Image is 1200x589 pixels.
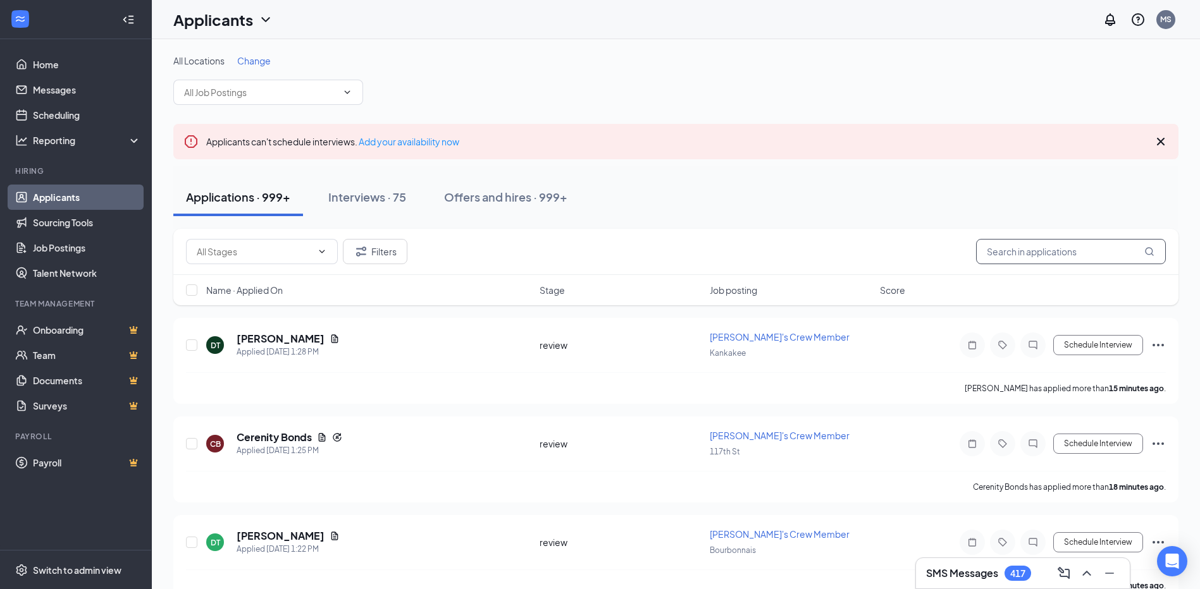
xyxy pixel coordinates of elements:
[237,543,340,556] div: Applied [DATE] 1:22 PM
[1144,246,1154,257] svg: MagnifyingGlass
[15,431,139,442] div: Payroll
[173,9,253,30] h1: Applicants
[173,55,225,66] span: All Locations
[33,235,141,260] a: Job Postings
[710,447,740,456] span: 117th St
[1025,340,1041,350] svg: ChatInactive
[237,444,342,457] div: Applied [DATE] 1:25 PM
[965,537,980,547] svg: Note
[710,331,850,343] span: [PERSON_NAME]'s Crew Member
[330,334,340,344] svg: Document
[1079,566,1094,581] svg: ChevronUp
[33,185,141,210] a: Applicants
[33,260,141,286] a: Talent Network
[965,383,1166,394] p: [PERSON_NAME] has applied more than .
[33,77,141,102] a: Messages
[317,246,327,257] svg: ChevronDown
[258,12,273,27] svg: ChevronDown
[332,432,342,442] svg: Reapply
[1010,568,1025,579] div: 417
[359,136,459,147] a: Add your availability now
[540,284,565,296] span: Stage
[710,348,746,358] span: Kankakee
[33,450,141,475] a: PayrollCrown
[237,332,325,346] h5: [PERSON_NAME]
[540,536,702,549] div: review
[444,189,567,205] div: Offers and hires · 999+
[33,393,141,418] a: SurveysCrown
[14,13,27,25] svg: WorkstreamLogo
[976,239,1166,264] input: Search in applications
[354,244,369,259] svg: Filter
[237,346,340,358] div: Applied [DATE] 1:28 PM
[33,210,141,235] a: Sourcing Tools
[1099,563,1120,583] button: Minimize
[1103,12,1118,27] svg: Notifications
[33,317,141,343] a: OnboardingCrown
[965,439,980,449] svg: Note
[237,55,271,66] span: Change
[33,368,141,393] a: DocumentsCrown
[183,134,199,149] svg: Error
[211,537,220,548] div: DT
[710,528,850,540] span: [PERSON_NAME]'s Crew Member
[995,537,1010,547] svg: Tag
[926,566,998,580] h3: SMS Messages
[330,531,340,541] svg: Document
[710,284,757,296] span: Job posting
[197,245,312,258] input: All Stages
[15,298,139,309] div: Team Management
[33,52,141,77] a: Home
[1025,537,1041,547] svg: ChatInactive
[186,189,290,205] div: Applications · 999+
[1151,337,1166,353] svg: Ellipses
[710,545,756,555] span: Bourbonnais
[540,339,702,351] div: review
[1130,12,1146,27] svg: QuestionInfo
[1153,134,1168,149] svg: Cross
[1109,482,1164,492] b: 18 minutes ago
[973,482,1166,492] p: Cerenity Bonds has applied more than .
[1109,384,1164,393] b: 15 minutes ago
[995,340,1010,350] svg: Tag
[206,284,283,296] span: Name · Applied On
[184,85,337,99] input: All Job Postings
[1025,439,1041,449] svg: ChatInactive
[15,564,28,576] svg: Settings
[1053,532,1143,552] button: Schedule Interview
[880,284,905,296] span: Score
[1053,434,1143,454] button: Schedule Interview
[15,134,28,147] svg: Analysis
[33,134,142,147] div: Reporting
[1053,335,1143,355] button: Schedule Interview
[328,189,406,205] div: Interviews · 75
[343,239,407,264] button: Filter Filters
[237,430,312,444] h5: Cerenity Bonds
[1102,566,1117,581] svg: Minimize
[33,343,141,368] a: TeamCrown
[317,432,327,442] svg: Document
[33,564,121,576] div: Switch to admin view
[995,439,1010,449] svg: Tag
[237,529,325,543] h5: [PERSON_NAME]
[1160,14,1172,25] div: MS
[540,437,702,450] div: review
[211,340,220,351] div: DT
[1151,535,1166,550] svg: Ellipses
[15,166,139,176] div: Hiring
[710,430,850,441] span: [PERSON_NAME]'s Crew Member
[33,102,141,128] a: Scheduling
[1077,563,1097,583] button: ChevronUp
[206,136,459,147] span: Applicants can't schedule interviews.
[1054,563,1074,583] button: ComposeMessage
[122,13,135,26] svg: Collapse
[1056,566,1072,581] svg: ComposeMessage
[1157,546,1187,576] div: Open Intercom Messenger
[210,439,221,449] div: CB
[965,340,980,350] svg: Note
[342,87,352,97] svg: ChevronDown
[1151,436,1166,451] svg: Ellipses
